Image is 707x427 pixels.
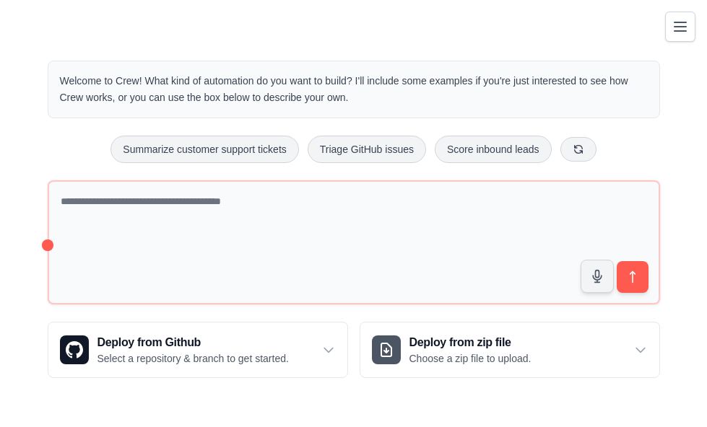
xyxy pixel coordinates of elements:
p: Welcome to Crew! What kind of automation do you want to build? I'll include some examples if you'... [60,73,648,106]
button: Score inbound leads [435,136,552,163]
h3: Deploy from zip file [409,334,532,351]
p: Select a repository & branch to get started. [97,351,289,366]
button: Summarize customer support tickets [110,136,298,163]
button: Triage GitHub issues [308,136,426,163]
button: Toggle navigation [665,12,695,42]
h3: Deploy from Github [97,334,289,351]
p: Choose a zip file to upload. [409,351,532,366]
